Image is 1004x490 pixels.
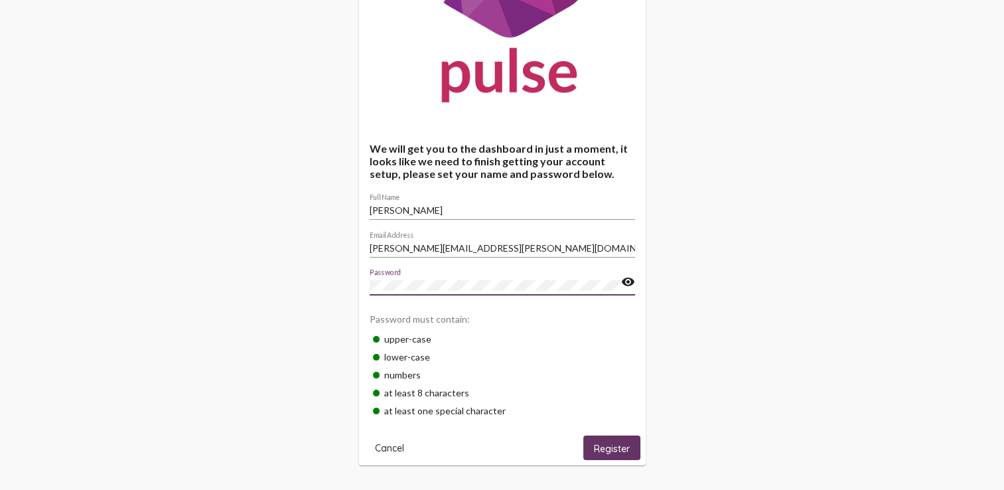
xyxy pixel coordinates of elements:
[364,436,415,460] button: Cancel
[583,436,640,460] button: Register
[594,442,630,454] span: Register
[370,402,635,420] div: at least one special character
[370,348,635,366] div: lower-case
[621,274,635,290] mat-icon: visibility
[370,307,635,330] div: Password must contain:
[370,366,635,384] div: numbers
[375,442,404,454] span: Cancel
[370,330,635,348] div: upper-case
[370,384,635,402] div: at least 8 characters
[370,142,635,180] h4: We will get you to the dashboard in just a moment, it looks like we need to finish getting your a...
